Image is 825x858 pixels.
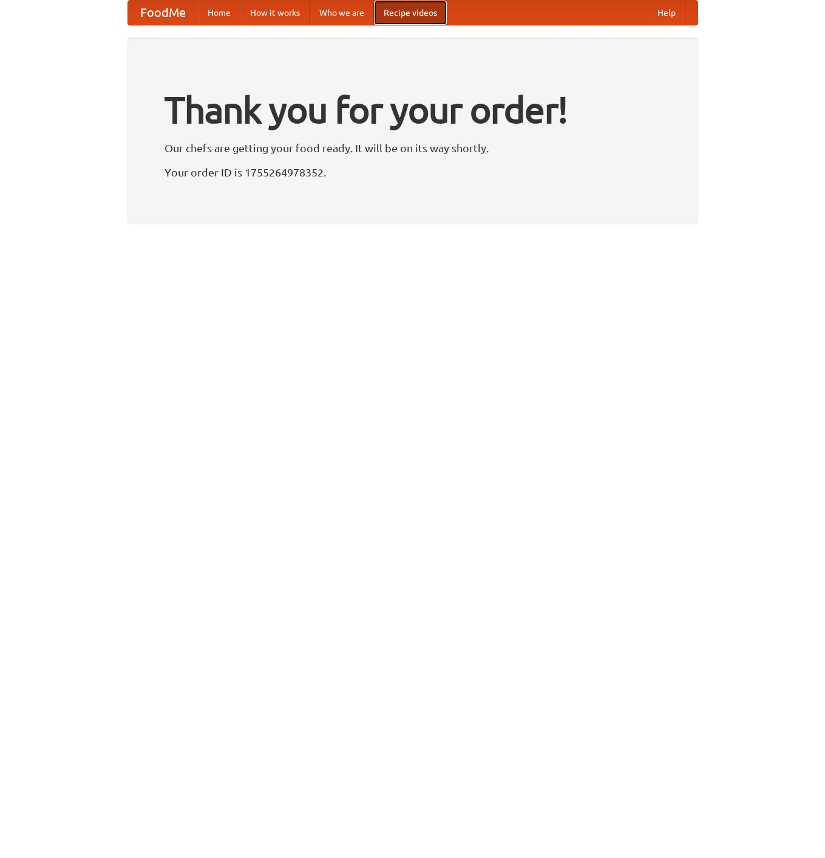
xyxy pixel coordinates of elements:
[240,1,310,25] a: How it works
[165,163,661,181] p: Your order ID is 1755264978352.
[198,1,240,25] a: Home
[374,1,447,25] a: Recipe videos
[648,1,685,25] a: Help
[128,1,198,25] a: FoodMe
[165,139,661,157] p: Our chefs are getting your food ready. It will be on its way shortly.
[310,1,374,25] a: Who we are
[165,81,661,139] h1: Thank you for your order!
